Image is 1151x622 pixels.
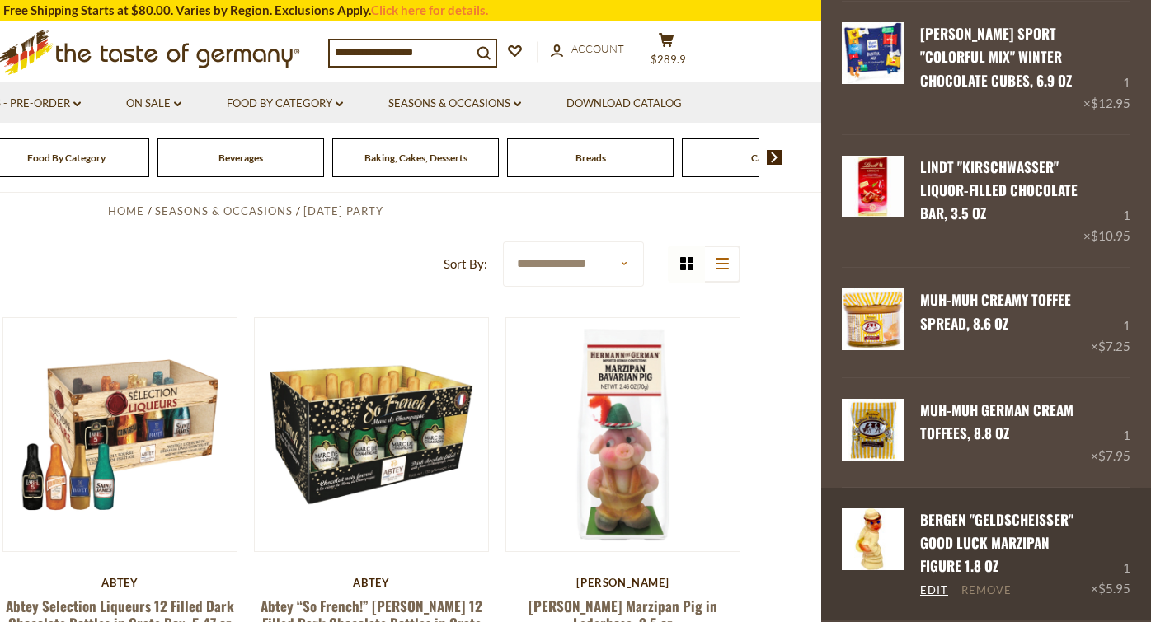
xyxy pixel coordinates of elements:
div: Abtey [254,576,489,589]
a: Home [108,204,144,217]
a: Muh-Muh Creamy Toffee Spread, 8.6 oz [842,288,904,356]
a: Beverages [218,152,263,164]
a: Muh-Muh Creamy Toffee Spread, 8.6 oz [920,289,1071,333]
img: next arrow [767,150,782,165]
a: Food By Category [27,152,106,164]
a: Baking, Cakes, Desserts [364,152,467,164]
a: Muh-Muh German Cream Toffees, 8.8 oz [920,400,1073,443]
img: Abtey “So French!” Marc de Champagne 12 Filled Dark Chocolate Bottles in Crate Box, 5.47 oz [255,318,488,551]
span: $5.95 [1098,581,1130,596]
a: Lindt "Kirschwasser" Liquor-Filled Chocolate Bar, 3.5 oz [920,157,1078,224]
span: $7.25 [1098,339,1130,353]
a: Bergen "Geldscheisser" Good Luck Marzipan Figure 1.8 oz [920,509,1073,577]
img: Bergen "Geldscheisser" Good Luck Marzipan Figure 1.8 oz [842,508,904,570]
img: Ritter Sport Colorful Mix [842,22,904,84]
img: Muh-Muh Creamy Toffee Spread, 8.6 oz [842,288,904,350]
a: Bergen "Geldscheisser" Good Luck Marzipan Figure 1.8 oz [842,508,904,600]
div: [PERSON_NAME] [505,576,740,589]
div: 1 × [1091,399,1130,466]
a: Breads [575,152,606,164]
a: Lindt Kirschwasser Chocolate [842,156,904,247]
a: On Sale [126,95,181,113]
button: $289.9 [641,32,691,73]
img: Hermann Bavarian Marzipan Pig in Lederhose, 2.5 oz [506,318,740,551]
a: Edit [920,583,948,598]
a: [DATE] Party [303,204,383,217]
a: Food By Category [227,95,343,113]
a: Candy [751,152,779,164]
a: Click here for details. [371,2,488,17]
div: 1 × [1091,288,1130,356]
span: $10.95 [1091,228,1130,243]
span: $7.95 [1098,448,1130,463]
a: [PERSON_NAME] Sport "Colorful Mix" Winter Chocolate Cubes, 6.9 oz [920,23,1072,91]
div: 1 × [1091,508,1130,600]
a: Ritter Sport Colorful Mix [842,22,904,114]
a: Seasons & Occasions [388,95,521,113]
a: Muh-Muh German Cream Toffees, 8.8 oz [842,399,904,466]
a: Seasons & Occasions [155,204,293,217]
a: Remove [961,583,1012,598]
div: 1 × [1083,156,1130,247]
div: Abtey [2,576,237,589]
img: Lindt Kirschwasser Chocolate [842,156,904,217]
a: Download Catalog [566,95,682,113]
div: 1 × [1083,22,1130,114]
a: Account [551,40,624,58]
span: $289.9 [651,53,686,66]
img: Muh-Muh German Cream Toffees, 8.8 oz [842,399,904,461]
span: Account [571,42,624,55]
img: Abtey Selection Liqueurs 12 Filled Dark Chocolate Bottles in Crate Box, 5.47 oz [3,318,237,551]
span: $12.95 [1091,96,1130,110]
label: Sort By: [444,254,487,274]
